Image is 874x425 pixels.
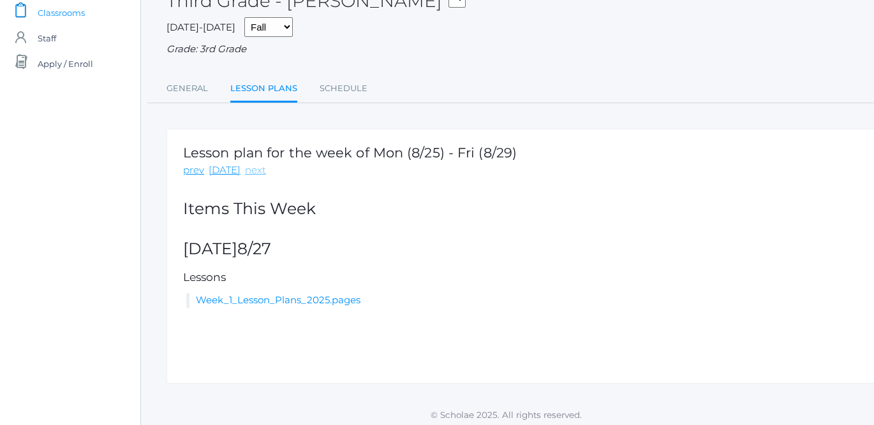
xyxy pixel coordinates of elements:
[38,25,56,51] span: Staff
[230,76,297,103] a: Lesson Plans
[183,163,204,178] a: prev
[209,163,241,178] a: [DATE]
[183,200,864,218] h2: Items This Week
[183,145,517,160] h1: Lesson plan for the week of Mon (8/25) - Fri (8/29)
[183,240,864,258] h2: [DATE]
[183,271,864,284] h5: Lessons
[320,76,367,101] a: Schedule
[196,294,360,306] a: Week_1_Lesson_Plans_2025.pages
[38,51,93,76] span: Apply / Enroll
[237,239,271,258] span: 8/27
[141,408,871,421] p: © Scholae 2025. All rights reserved.
[167,76,208,101] a: General
[167,21,235,33] span: [DATE]-[DATE]
[245,163,266,178] a: next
